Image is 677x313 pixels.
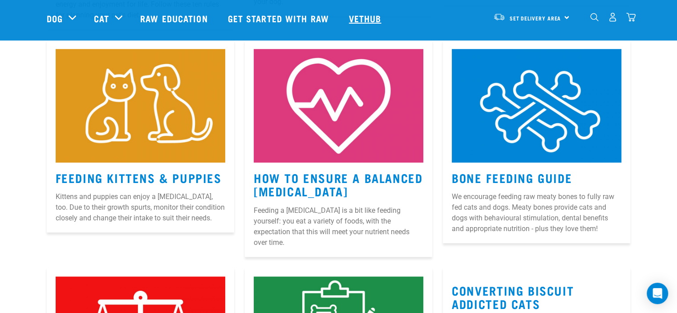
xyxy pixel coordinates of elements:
p: We encourage feeding raw meaty bones to fully raw fed cats and dogs. Meaty bones provide cats and... [452,191,621,234]
a: Cat [94,12,109,25]
div: Open Intercom Messenger [647,283,668,304]
a: Feeding Kittens & Puppies [56,174,222,181]
img: van-moving.png [493,13,505,21]
img: home-icon-1@2x.png [590,13,599,21]
a: Bone Feeding Guide [452,174,572,181]
a: Get started with Raw [219,0,340,36]
a: Dog [47,12,63,25]
a: Raw Education [131,0,219,36]
a: Converting Biscuit Addicted Cats [452,287,574,307]
span: Set Delivery Area [510,16,561,20]
img: user.png [608,12,617,22]
p: Kittens and puppies can enjoy a [MEDICAL_DATA], too. Due to their growth spurts, monitor their co... [56,191,225,224]
img: home-icon@2x.png [626,12,636,22]
a: How to Ensure a Balanced [MEDICAL_DATA] [254,174,422,195]
a: Vethub [340,0,393,36]
img: 6.jpg [452,49,621,162]
img: 4.jpg [56,49,225,162]
img: 5.jpg [254,49,423,162]
p: Feeding a [MEDICAL_DATA] is a bit like feeding yourself: you eat a variety of foods, with the exp... [254,205,423,248]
